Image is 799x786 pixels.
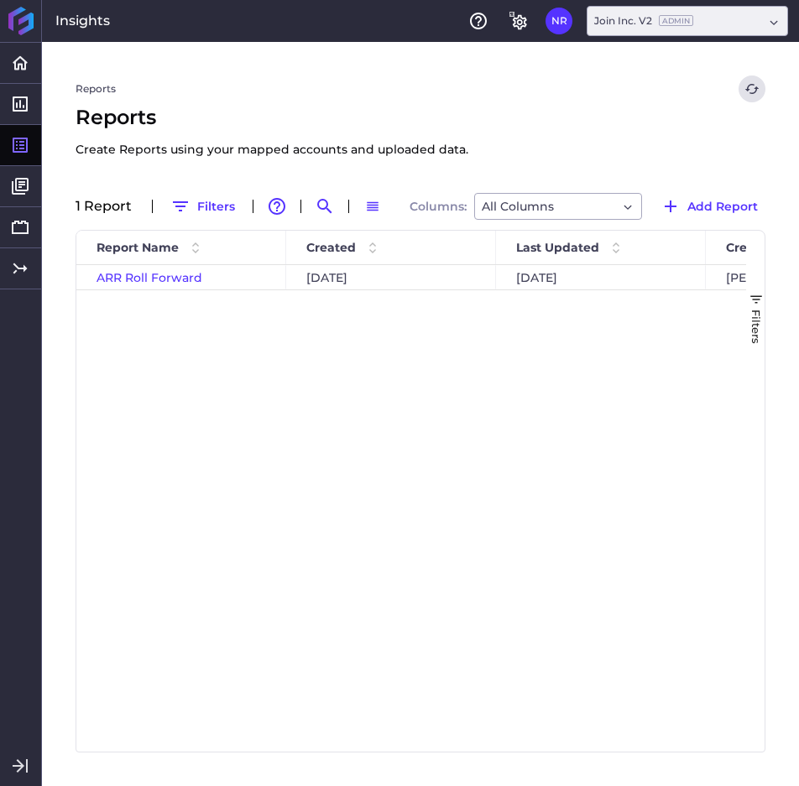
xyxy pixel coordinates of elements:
button: Help [465,8,492,34]
span: All Columns [482,196,554,216]
span: Columns: [410,200,467,212]
span: Created [306,240,356,255]
button: User Menu [546,8,572,34]
span: Filters [749,310,763,344]
span: Add Report [687,197,758,216]
button: Refresh [739,75,765,102]
span: Last Updated [516,240,599,255]
div: 1 Report [76,200,142,213]
ins: Admin [659,15,693,26]
button: Filters [163,193,243,220]
button: Add Report [653,193,765,220]
div: Join Inc. V2 [594,13,693,29]
p: Create Reports using your mapped accounts and uploaded data. [76,139,468,159]
span: Created By [726,240,795,255]
div: Dropdown select [474,193,642,220]
a: Reports [76,81,116,96]
span: Report Name [97,240,179,255]
span: Reports [76,102,468,159]
div: Dropdown select [587,6,788,36]
button: General Settings [505,8,532,34]
div: [DATE] [286,265,496,289]
a: ARR Roll Forward [97,270,202,285]
div: [DATE] [496,265,706,289]
button: Search by [311,193,338,220]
